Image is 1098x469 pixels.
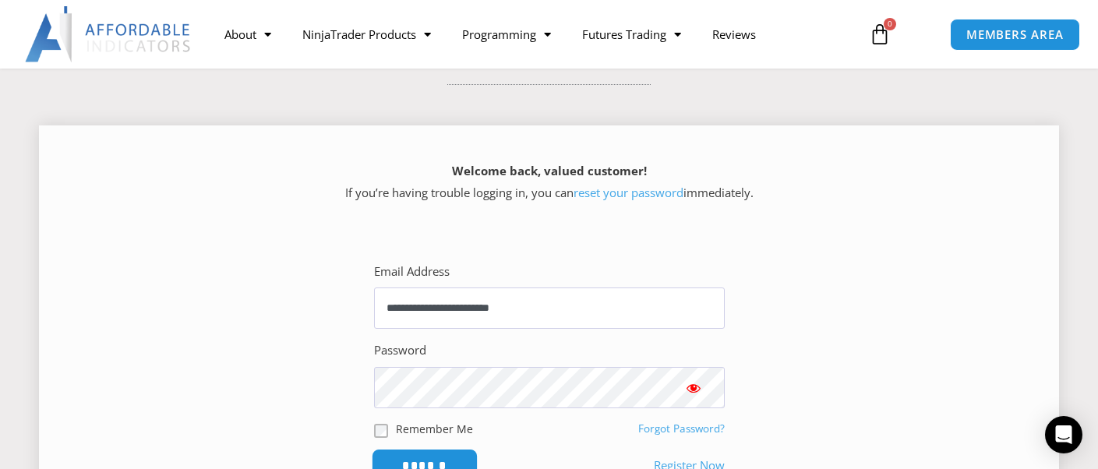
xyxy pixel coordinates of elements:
label: Password [374,340,426,361]
img: LogoAI | Affordable Indicators – NinjaTrader [25,6,192,62]
a: Forgot Password? [638,421,725,436]
span: MEMBERS AREA [966,29,1064,41]
a: 0 [846,12,914,57]
div: Open Intercom Messenger [1045,416,1082,453]
p: If you’re having trouble logging in, you can immediately. [66,160,1032,204]
a: Reviews [697,16,771,52]
a: Futures Trading [567,16,697,52]
a: NinjaTrader Products [287,16,447,52]
label: Email Address [374,261,450,283]
strong: Welcome back, valued customer! [452,163,647,178]
button: Show password [662,367,725,408]
a: Programming [447,16,567,52]
a: About [209,16,287,52]
nav: Menu [209,16,857,52]
a: reset your password [574,185,683,200]
a: MEMBERS AREA [950,19,1080,51]
label: Remember Me [396,421,473,437]
span: 0 [884,18,896,30]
